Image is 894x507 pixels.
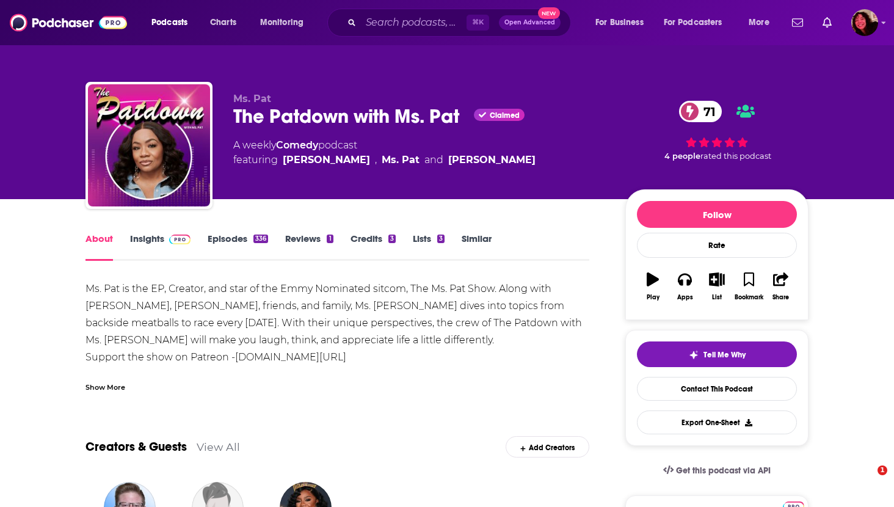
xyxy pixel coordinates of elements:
a: 71 [679,101,722,122]
a: Show notifications dropdown [818,12,837,33]
div: Share [772,294,789,301]
button: open menu [656,13,740,32]
div: 3 [388,235,396,243]
a: Chris Spangle [283,153,370,167]
span: More [749,14,769,31]
a: Contact This Podcast [637,377,797,401]
div: 336 [253,235,268,243]
a: Deon Curry [448,153,536,167]
span: For Podcasters [664,14,722,31]
a: Get this podcast via API [653,456,780,486]
span: Ms. Pat [233,93,271,104]
button: Share [765,264,797,308]
span: Podcasts [151,14,187,31]
span: 71 [691,101,722,122]
span: Open Advanced [504,20,555,26]
a: [DOMAIN_NAME][URL] [235,351,346,363]
button: Open AdvancedNew [499,15,561,30]
span: and [424,153,443,167]
span: Logged in as Kathryn-Musilek [851,9,878,36]
div: Bookmark [735,294,763,301]
a: About [85,233,113,261]
span: featuring [233,153,536,167]
button: open menu [587,13,659,32]
div: A weekly podcast [233,138,536,167]
a: Credits3 [351,233,396,261]
div: Ms. Pat is the EP, Creator, and star of the Emmy Nominated sitcom, The Ms. Pat Show. Along with [... [85,280,589,400]
button: Show profile menu [851,9,878,36]
div: Play [647,294,660,301]
span: For Business [595,14,644,31]
button: Bookmark [733,264,765,308]
input: Search podcasts, credits, & more... [361,13,467,32]
a: Charts [202,13,244,32]
div: List [712,294,722,301]
iframe: Intercom live chat [852,465,882,495]
div: 71 4 peoplerated this podcast [625,93,809,169]
button: tell me why sparkleTell Me Why [637,341,797,367]
a: Episodes336 [208,233,268,261]
span: Tell Me Why [703,350,746,360]
img: Podchaser Pro [169,235,191,244]
button: Follow [637,201,797,228]
button: Export One-Sheet [637,410,797,434]
span: 4 people [664,151,700,161]
a: Comedy [276,139,318,151]
div: Search podcasts, credits, & more... [339,9,583,37]
button: open menu [143,13,203,32]
img: The Patdown with Ms. Pat [88,84,210,206]
span: Charts [210,14,236,31]
a: Ms. Pat [382,153,420,167]
span: 1 [878,465,887,475]
div: Apps [677,294,693,301]
a: Lists3 [413,233,445,261]
span: ⌘ K [467,15,489,31]
span: Claimed [490,112,520,119]
button: Play [637,264,669,308]
a: Reviews1 [285,233,333,261]
button: List [701,264,733,308]
span: New [538,7,560,19]
img: User Profile [851,9,878,36]
div: 3 [437,235,445,243]
a: Show notifications dropdown [787,12,808,33]
div: 1 [327,235,333,243]
a: Similar [462,233,492,261]
span: rated this podcast [700,151,771,161]
img: Podchaser - Follow, Share and Rate Podcasts [10,11,127,34]
button: open menu [252,13,319,32]
a: Creators & Guests [85,439,187,454]
span: Get this podcast via API [676,465,771,476]
span: , [375,153,377,167]
a: InsightsPodchaser Pro [130,233,191,261]
img: tell me why sparkle [689,350,699,360]
span: Monitoring [260,14,303,31]
button: Apps [669,264,700,308]
div: Add Creators [506,436,589,458]
div: Rate [637,233,797,258]
a: View All [197,440,240,453]
button: open menu [740,13,785,32]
